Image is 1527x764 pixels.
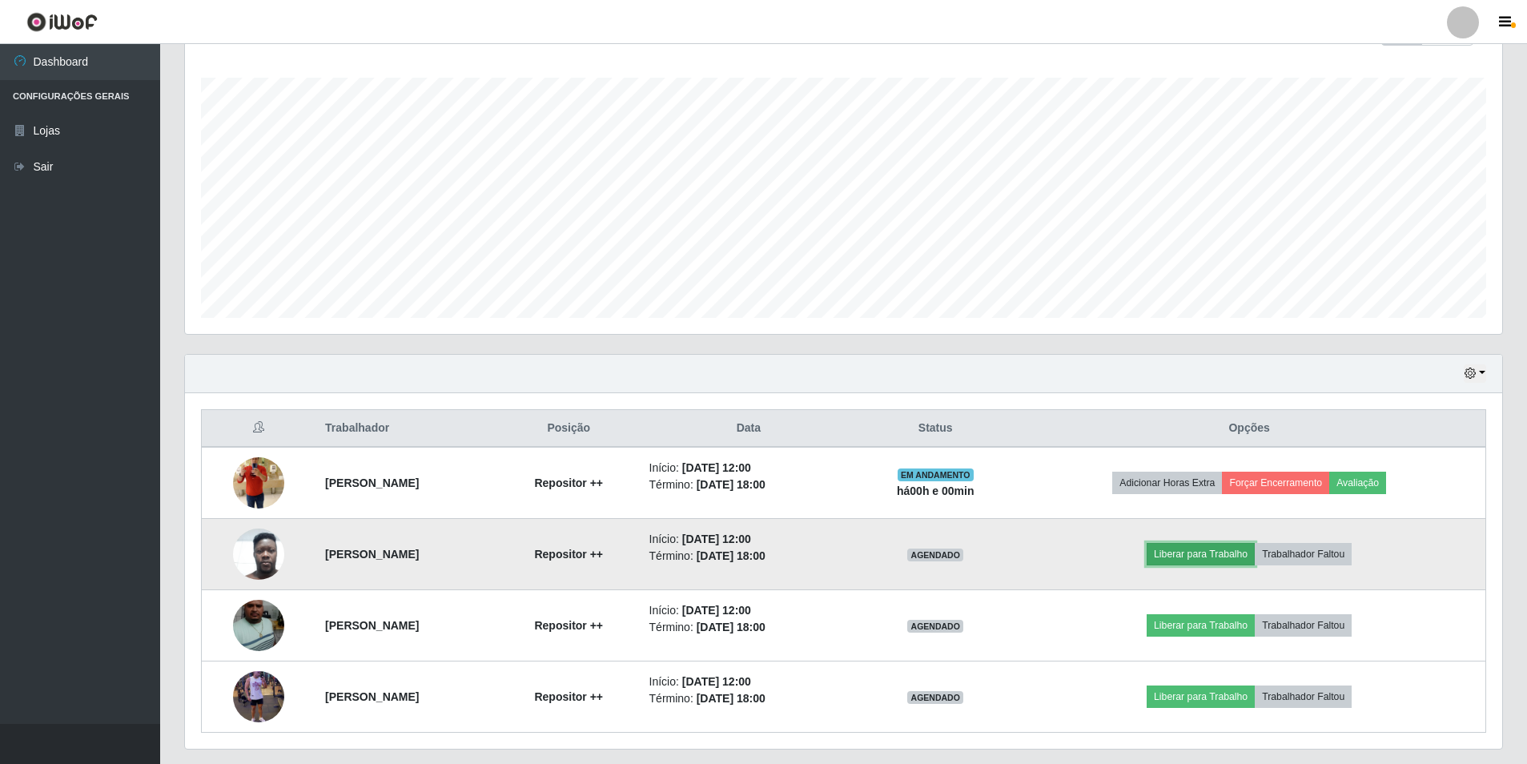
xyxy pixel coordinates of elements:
[1222,472,1329,494] button: Forçar Encerramento
[898,468,974,481] span: EM ANDAMENTO
[697,621,766,633] time: [DATE] 18:00
[534,476,603,489] strong: Repositor ++
[649,619,849,636] li: Término:
[1255,686,1352,708] button: Trabalhador Faltou
[233,437,284,529] img: 1751317490419.jpeg
[682,604,751,617] time: [DATE] 12:00
[1147,543,1255,565] button: Liberar para Trabalho
[534,619,603,632] strong: Repositor ++
[697,692,766,705] time: [DATE] 18:00
[325,690,419,703] strong: [PERSON_NAME]
[498,410,640,448] th: Posição
[697,549,766,562] time: [DATE] 18:00
[649,674,849,690] li: Início:
[897,485,974,497] strong: há 00 h e 00 min
[1147,686,1255,708] button: Liberar para Trabalho
[1329,472,1386,494] button: Avaliação
[697,478,766,491] time: [DATE] 18:00
[907,620,963,633] span: AGENDADO
[649,531,849,548] li: Início:
[26,12,98,32] img: CoreUI Logo
[682,533,751,545] time: [DATE] 12:00
[233,651,284,742] img: 1755799351460.jpeg
[907,691,963,704] span: AGENDADO
[1112,472,1222,494] button: Adicionar Horas Extra
[640,410,858,448] th: Data
[682,675,751,688] time: [DATE] 12:00
[325,476,419,489] strong: [PERSON_NAME]
[315,410,498,448] th: Trabalhador
[649,690,849,707] li: Término:
[1013,410,1485,448] th: Opções
[907,549,963,561] span: AGENDADO
[649,602,849,619] li: Início:
[649,460,849,476] li: Início:
[1147,614,1255,637] button: Liberar para Trabalho
[649,548,849,565] li: Término:
[325,619,419,632] strong: [PERSON_NAME]
[649,476,849,493] li: Término:
[325,548,419,561] strong: [PERSON_NAME]
[534,548,603,561] strong: Repositor ++
[1255,614,1352,637] button: Trabalhador Faltou
[534,690,603,703] strong: Repositor ++
[858,410,1013,448] th: Status
[1255,543,1352,565] button: Trabalhador Faltou
[233,593,284,657] img: 1754068136422.jpeg
[233,520,284,588] img: 1752240503599.jpeg
[682,461,751,474] time: [DATE] 12:00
